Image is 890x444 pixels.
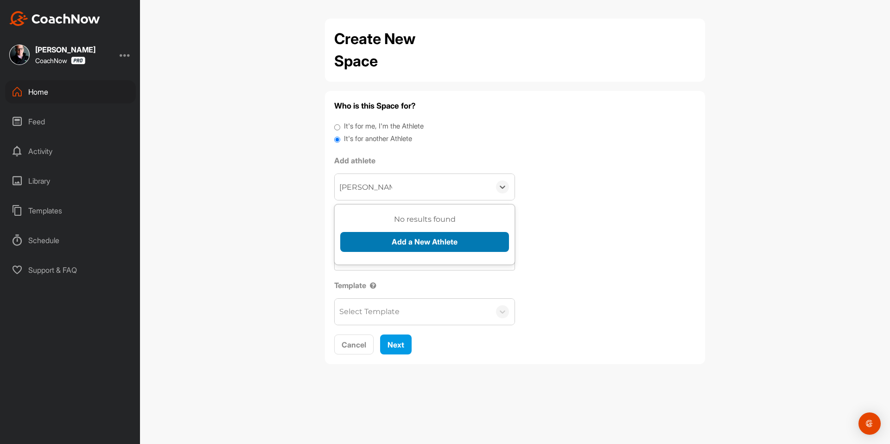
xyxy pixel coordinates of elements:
[334,335,374,354] button: Cancel
[9,45,30,65] img: square_d7b6dd5b2d8b6df5777e39d7bdd614c0.jpg
[5,140,136,163] div: Activity
[5,199,136,222] div: Templates
[340,214,509,225] h3: No results found
[858,412,881,435] div: Open Intercom Messenger
[5,169,136,193] div: Library
[334,100,696,112] h4: Who is this Space for?
[5,80,136,103] div: Home
[344,121,424,132] label: It's for me, I'm the Athlete
[5,258,136,282] div: Support & FAQ
[9,11,100,26] img: CoachNow
[5,110,136,133] div: Feed
[334,155,515,166] label: Add athlete
[340,232,509,252] button: Add a New Athlete
[71,57,85,64] img: CoachNow Pro
[35,57,85,64] div: CoachNow
[344,134,412,144] label: It's for another Athlete
[35,46,95,53] div: [PERSON_NAME]
[339,306,400,317] div: Select Template
[388,340,404,349] span: Next
[5,229,136,252] div: Schedule
[334,280,515,291] label: Template
[334,28,459,72] h2: Create New Space
[342,340,366,349] span: Cancel
[380,335,412,354] button: Next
